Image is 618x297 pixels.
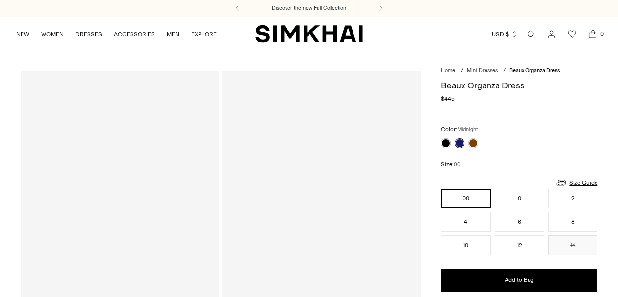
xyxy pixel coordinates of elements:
[16,23,29,45] a: NEW
[467,67,498,74] a: Mini Dresses
[492,23,518,45] button: USD $
[495,189,544,208] button: 0
[583,24,602,44] a: Open cart modal
[441,160,461,169] label: Size:
[441,125,478,134] label: Color:
[597,29,606,38] span: 0
[272,4,346,12] a: Discover the new Fall Collection
[562,24,582,44] a: Wishlist
[255,24,363,43] a: SIMKHAI
[454,161,461,168] span: 00
[114,23,155,45] a: ACCESSORIES
[441,81,597,90] h1: Beaux Organza Dress
[457,127,478,133] span: Midnight
[548,235,597,255] button: 14
[461,67,463,75] div: /
[548,212,597,232] button: 8
[441,189,490,208] button: 00
[441,235,490,255] button: 10
[505,276,534,284] span: Add to Bag
[521,24,541,44] a: Open search modal
[167,23,179,45] a: MEN
[555,176,597,189] a: Size Guide
[548,189,597,208] button: 2
[191,23,217,45] a: EXPLORE
[509,67,560,74] span: Beaux Organza Dress
[441,94,455,103] span: $445
[495,212,544,232] button: 6
[41,23,64,45] a: WOMEN
[542,24,561,44] a: Go to the account page
[441,67,455,74] a: Home
[75,23,102,45] a: DRESSES
[441,67,597,75] nav: breadcrumbs
[441,269,597,292] button: Add to Bag
[503,67,506,75] div: /
[441,212,490,232] button: 4
[495,235,544,255] button: 12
